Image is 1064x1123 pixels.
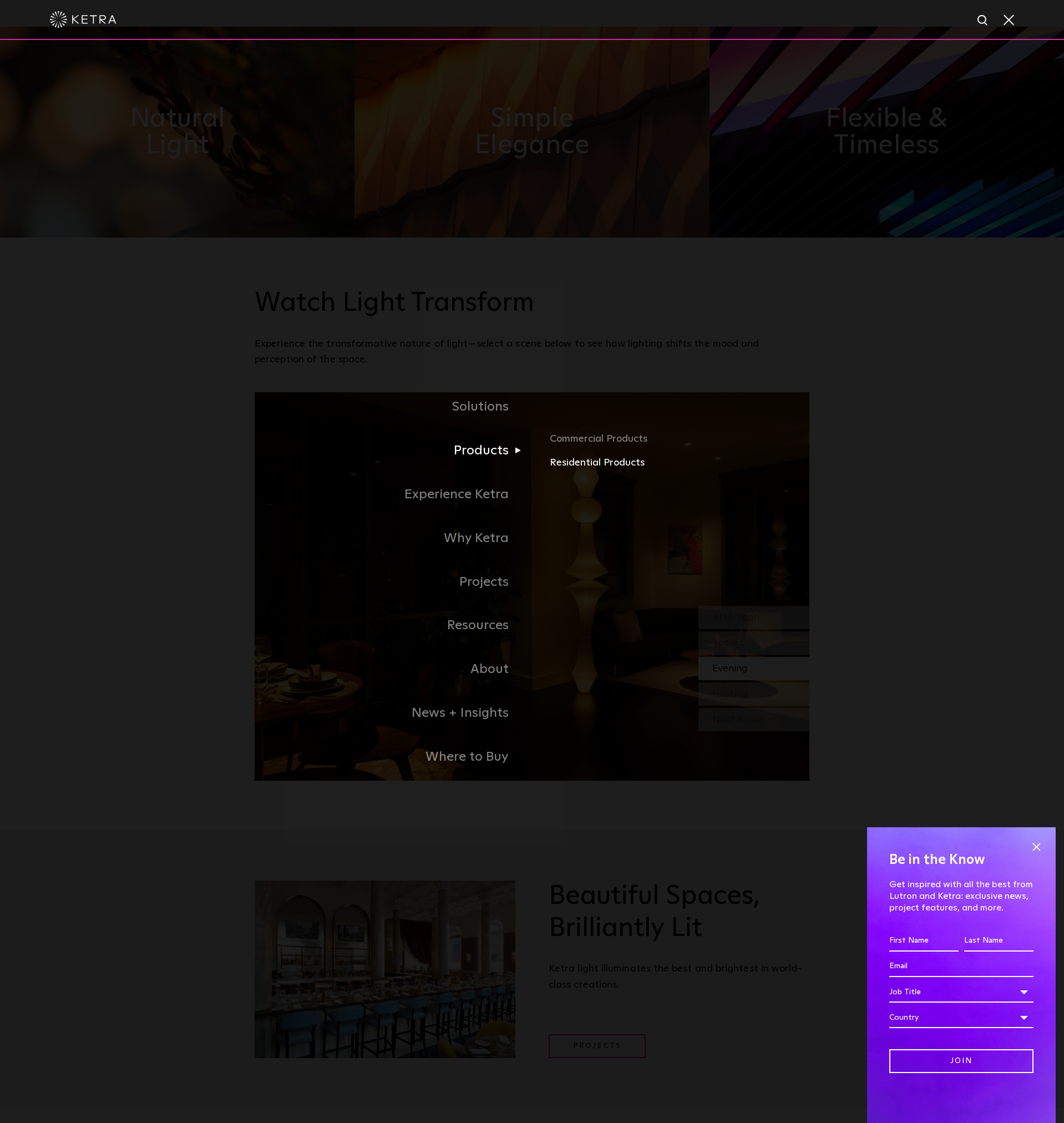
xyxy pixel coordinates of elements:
img: ketra-logo-2019-white [50,11,116,28]
a: News + Insights [255,691,532,735]
input: Email [889,956,1033,977]
a: Where to Buy [255,735,532,779]
input: Join [889,1049,1033,1073]
p: Get inspired with all the best from Lutron and Ketra: exclusive news, project features, and more. [889,879,1033,913]
a: About [255,648,532,691]
a: Why Ketra [255,517,532,560]
input: Last Name [964,930,1033,952]
a: Products [255,429,532,473]
a: Solutions [255,385,532,429]
div: Job Title [889,982,1033,1003]
a: Experience Ketra [255,473,532,517]
h4: Be in the Know [889,849,1033,871]
input: First Name [889,930,959,952]
a: Resources [255,604,532,648]
a: Commercial Products [550,431,809,455]
img: search icon [976,14,990,28]
a: Residential Products [550,455,809,471]
div: Navigation Menu [255,385,809,778]
div: Country [889,1007,1033,1028]
a: Projects [255,560,532,604]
